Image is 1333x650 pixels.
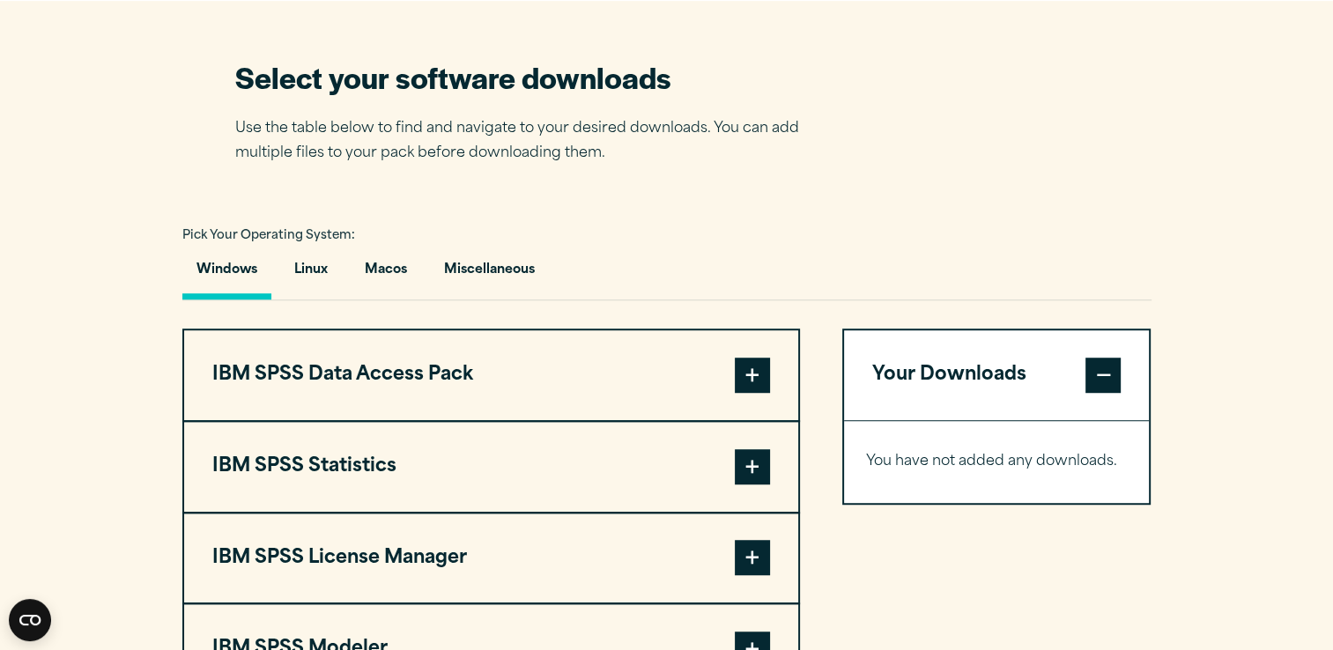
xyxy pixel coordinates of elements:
button: IBM SPSS License Manager [184,513,798,603]
button: Your Downloads [844,330,1150,420]
button: IBM SPSS Data Access Pack [184,330,798,420]
span: Pick Your Operating System: [182,230,355,241]
p: Use the table below to find and navigate to your desired downloads. You can add multiple files to... [235,116,826,167]
div: Your Downloads [844,420,1150,503]
button: Open CMP widget [9,599,51,641]
button: Macos [351,249,421,299]
button: IBM SPSS Statistics [184,422,798,512]
button: Miscellaneous [430,249,549,299]
button: Linux [280,249,342,299]
p: You have not added any downloads. [866,449,1128,475]
h2: Select your software downloads [235,57,826,97]
button: Windows [182,249,271,299]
